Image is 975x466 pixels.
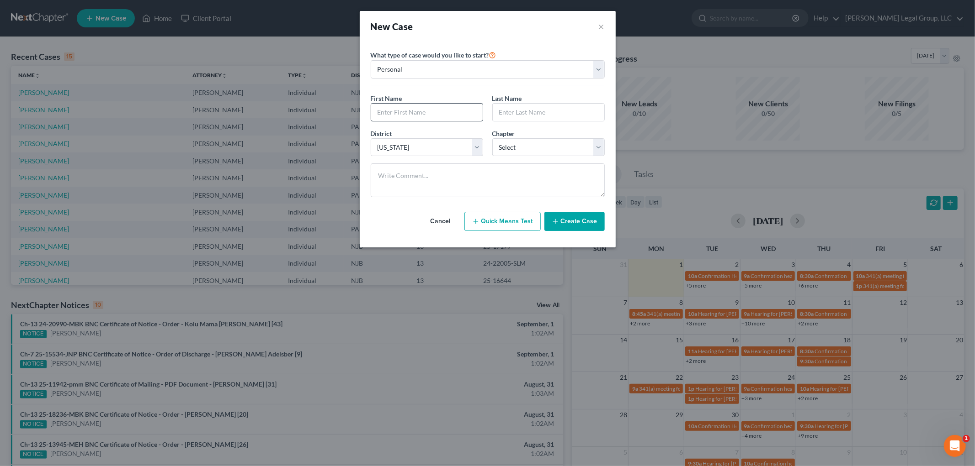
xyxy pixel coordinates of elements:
[963,435,970,442] span: 1
[371,94,402,102] span: First Name
[492,94,522,102] span: Last Name
[371,21,413,32] strong: New Case
[464,212,541,231] button: Quick Means Test
[371,49,496,60] label: What type of case would you like to start?
[944,435,966,457] iframe: Intercom live chat
[544,212,605,231] button: Create Case
[493,104,604,121] input: Enter Last Name
[492,130,515,137] span: Chapter
[371,104,483,121] input: Enter First Name
[371,130,392,137] span: District
[421,212,461,230] button: Cancel
[598,20,605,33] button: ×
